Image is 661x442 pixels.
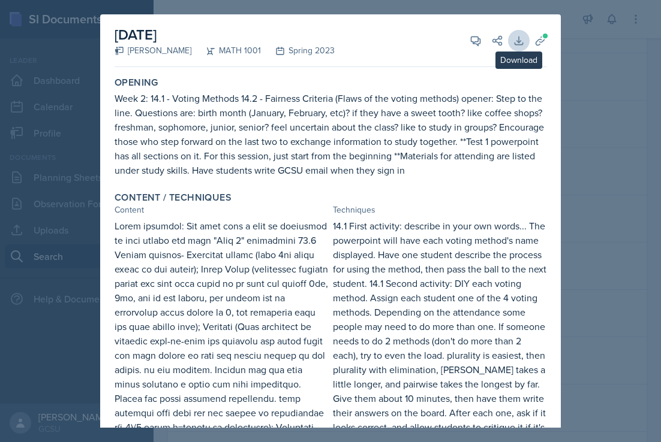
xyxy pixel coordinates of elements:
label: Opening [115,77,158,89]
div: MATH 1001 [191,44,261,57]
div: Content [115,204,328,216]
div: Techniques [333,204,546,216]
h2: [DATE] [115,24,335,46]
button: Download [508,30,530,52]
div: [PERSON_NAME] [115,44,191,57]
div: Week 2: 14.1 - Voting Methods 14.2 - Fairness Criteria (Flaws of the voting methods) opener: Step... [115,91,546,177]
label: Content / Techniques [115,192,232,204]
div: Spring 2023 [261,44,335,57]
